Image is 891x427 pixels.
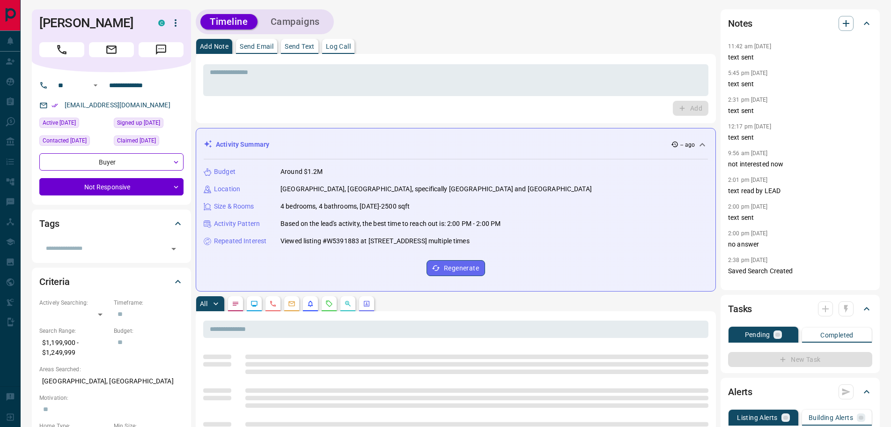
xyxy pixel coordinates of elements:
[250,300,258,307] svg: Lead Browsing Activity
[728,159,872,169] p: not interested now
[200,14,258,30] button: Timeline
[280,236,470,246] p: Viewed listing #W5391883 at [STREET_ADDRESS] multiple times
[216,140,269,150] p: Activity Summary
[680,141,695,149] p: -- ago
[728,384,752,399] h2: Alerts
[89,42,134,57] span: Email
[261,14,329,30] button: Campaigns
[728,16,752,31] h2: Notes
[214,184,240,194] p: Location
[117,118,160,127] span: Signed up [DATE]
[728,301,752,316] h2: Tasks
[114,327,184,335] p: Budget:
[363,300,370,307] svg: Agent Actions
[285,43,315,50] p: Send Text
[427,260,485,276] button: Regenerate
[728,12,872,35] div: Notes
[232,300,239,307] svg: Notes
[214,236,266,246] p: Repeated Interest
[90,80,101,91] button: Open
[728,230,768,237] p: 2:00 pm [DATE]
[344,300,352,307] svg: Opportunities
[280,202,410,211] p: 4 bedrooms, 4 bathrooms, [DATE]-2500 sqft
[728,381,872,403] div: Alerts
[43,118,76,127] span: Active [DATE]
[728,150,768,157] p: 9:56 am [DATE]
[269,300,277,307] svg: Calls
[39,270,184,293] div: Criteria
[139,42,184,57] span: Message
[307,300,314,307] svg: Listing Alerts
[39,15,144,30] h1: [PERSON_NAME]
[728,257,768,263] p: 2:38 pm [DATE]
[728,97,768,103] p: 2:31 pm [DATE]
[39,274,70,289] h2: Criteria
[167,242,180,255] button: Open
[52,102,58,109] svg: Email Verified
[728,177,768,183] p: 2:01 pm [DATE]
[728,43,771,50] p: 11:42 am [DATE]
[39,335,109,360] p: $1,199,900 - $1,249,999
[39,118,109,131] div: Mon Oct 13 2025
[745,331,770,338] p: Pending
[240,43,273,50] p: Send Email
[117,136,156,145] span: Claimed [DATE]
[39,135,109,149] div: Wed Aug 21 2024
[114,135,184,149] div: Tue Jul 30 2024
[728,52,872,62] p: text sent
[158,20,165,26] div: condos.ca
[200,43,228,50] p: Add Note
[204,136,708,153] div: Activity Summary-- ago
[728,240,872,249] p: no answer
[280,219,501,229] p: Based on the lead's activity, the best time to reach out is: 2:00 PM - 2:00 PM
[214,167,236,177] p: Budget
[728,79,872,89] p: text sent
[214,219,260,229] p: Activity Pattern
[39,212,184,235] div: Tags
[39,299,109,307] p: Actively Searching:
[728,266,872,335] p: Saved Search Created [PERSON_NAME] setup a Listing Alert for Reshma Under $650K by [PERSON_NAME] ...
[39,178,184,195] div: Not Responsive
[728,298,872,320] div: Tasks
[820,332,854,338] p: Completed
[114,299,184,307] p: Timeframe:
[39,365,184,374] p: Areas Searched:
[114,118,184,131] div: Fri Nov 02 2018
[200,300,207,307] p: All
[728,123,771,130] p: 12:17 pm [DATE]
[280,184,592,194] p: [GEOGRAPHIC_DATA], [GEOGRAPHIC_DATA], specifically [GEOGRAPHIC_DATA] and [GEOGRAPHIC_DATA]
[214,202,254,211] p: Size & Rooms
[728,70,768,76] p: 5:45 pm [DATE]
[728,203,768,210] p: 2:00 pm [DATE]
[288,300,295,307] svg: Emails
[65,101,170,109] a: [EMAIL_ADDRESS][DOMAIN_NAME]
[326,43,351,50] p: Log Call
[39,153,184,171] div: Buyer
[728,133,872,142] p: text sent
[728,106,872,116] p: text sent
[43,136,87,145] span: Contacted [DATE]
[728,186,872,196] p: text read by LEAD
[809,414,853,421] p: Building Alerts
[280,167,323,177] p: Around $1.2M
[39,374,184,389] p: [GEOGRAPHIC_DATA], [GEOGRAPHIC_DATA]
[39,394,184,402] p: Motivation:
[737,414,778,421] p: Listing Alerts
[39,327,109,335] p: Search Range:
[728,213,872,223] p: text sent
[325,300,333,307] svg: Requests
[39,42,84,57] span: Call
[39,216,59,231] h2: Tags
